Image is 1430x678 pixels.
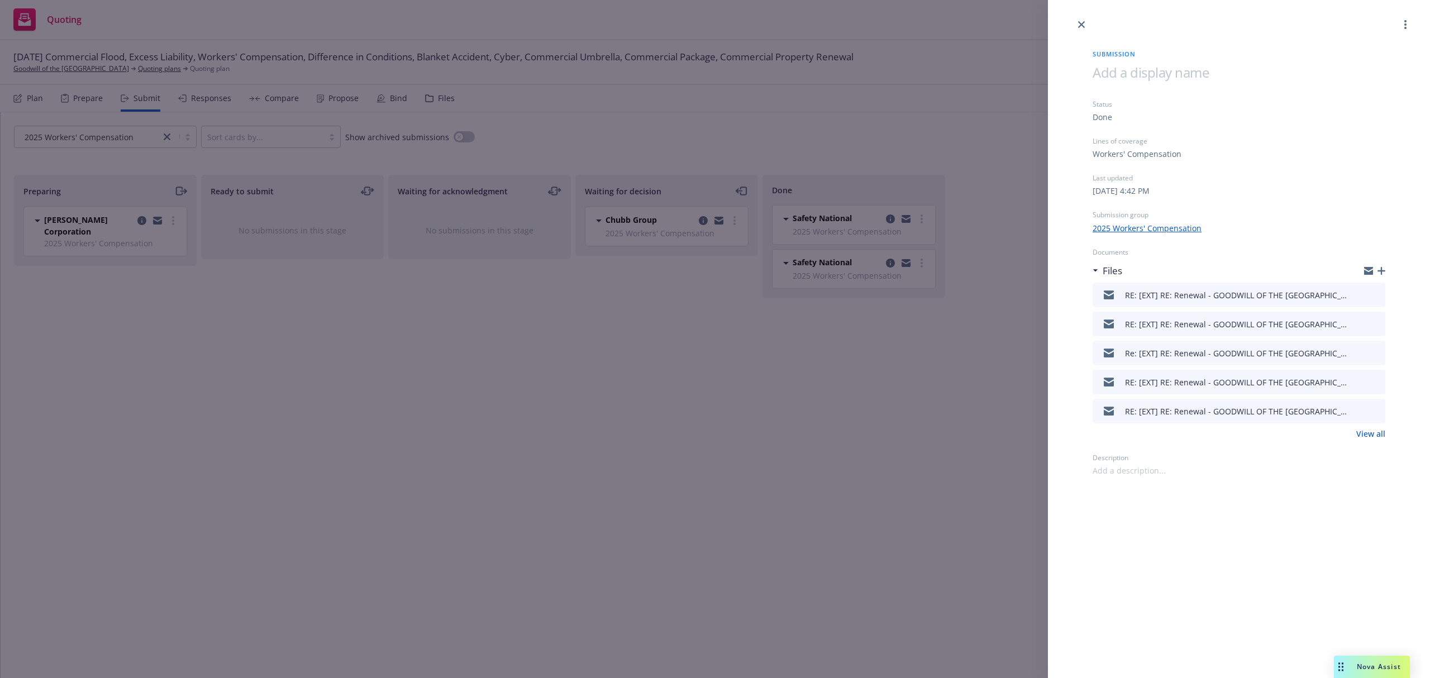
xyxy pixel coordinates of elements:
[1093,173,1385,183] div: Last updated
[1371,288,1381,302] button: preview file
[1371,317,1381,331] button: preview file
[1125,289,1348,301] div: RE: [EXT] RE: Renewal - GOODWILL OF THE [GEOGRAPHIC_DATA] | Request to extend to [DATE]
[1125,376,1348,388] div: RE: [EXT] RE: Renewal - GOODWILL OF THE [GEOGRAPHIC_DATA] | Request to extend to [DATE]
[1371,346,1381,360] button: preview file
[1125,405,1348,417] div: RE: [EXT] RE: Renewal - GOODWILL OF THE [GEOGRAPHIC_DATA] | Request to extend to [DATE]
[1353,404,1362,418] button: download file
[1093,210,1385,219] div: Submission group
[1093,49,1385,59] span: Submission
[1093,99,1385,109] div: Status
[1353,288,1362,302] button: download file
[1103,264,1122,278] h3: Files
[1093,453,1385,462] div: Description
[1093,247,1385,257] div: Documents
[1334,656,1348,678] div: Drag to move
[1125,347,1348,359] div: Re: [EXT] RE: Renewal - GOODWILL OF THE [GEOGRAPHIC_DATA] | Request to extend to [DATE]
[1093,264,1122,278] div: Files
[1371,404,1381,418] button: preview file
[1399,18,1412,31] a: more
[1371,375,1381,389] button: preview file
[1093,148,1181,160] div: Workers' Compensation
[1125,318,1348,330] div: RE: [EXT] RE: Renewal - GOODWILL OF THE [GEOGRAPHIC_DATA] | Request to extend to [DATE]
[1093,185,1150,197] div: [DATE] 4:42 PM
[1357,662,1401,671] span: Nova Assist
[1093,136,1385,146] div: Lines of coverage
[1353,375,1362,389] button: download file
[1353,346,1362,360] button: download file
[1075,18,1088,31] a: close
[1093,222,1202,234] a: 2025 Workers' Compensation
[1353,317,1362,331] button: download file
[1093,111,1112,123] div: Done
[1356,428,1385,440] a: View all
[1334,656,1410,678] button: Nova Assist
